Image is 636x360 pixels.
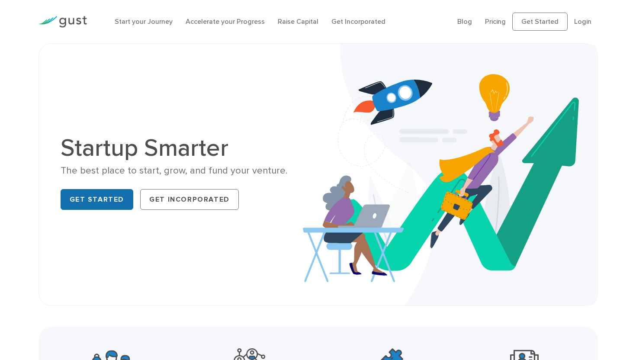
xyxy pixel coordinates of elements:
[39,16,87,28] img: Gust Logo
[303,44,597,305] img: Startup Smarter Hero
[278,17,318,26] a: Raise Capital
[331,17,385,26] a: Get Incorporated
[457,17,472,26] a: Blog
[485,17,506,26] a: Pricing
[140,189,239,210] a: Get Incorporated
[61,136,312,160] h1: Startup Smarter
[512,13,568,31] a: Get Started
[61,189,134,210] a: Get Started
[186,17,265,26] a: Accelerate your Progress
[574,17,591,26] a: Login
[61,164,312,177] div: The best place to start, grow, and fund your venture.
[115,17,173,26] a: Start your Journey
